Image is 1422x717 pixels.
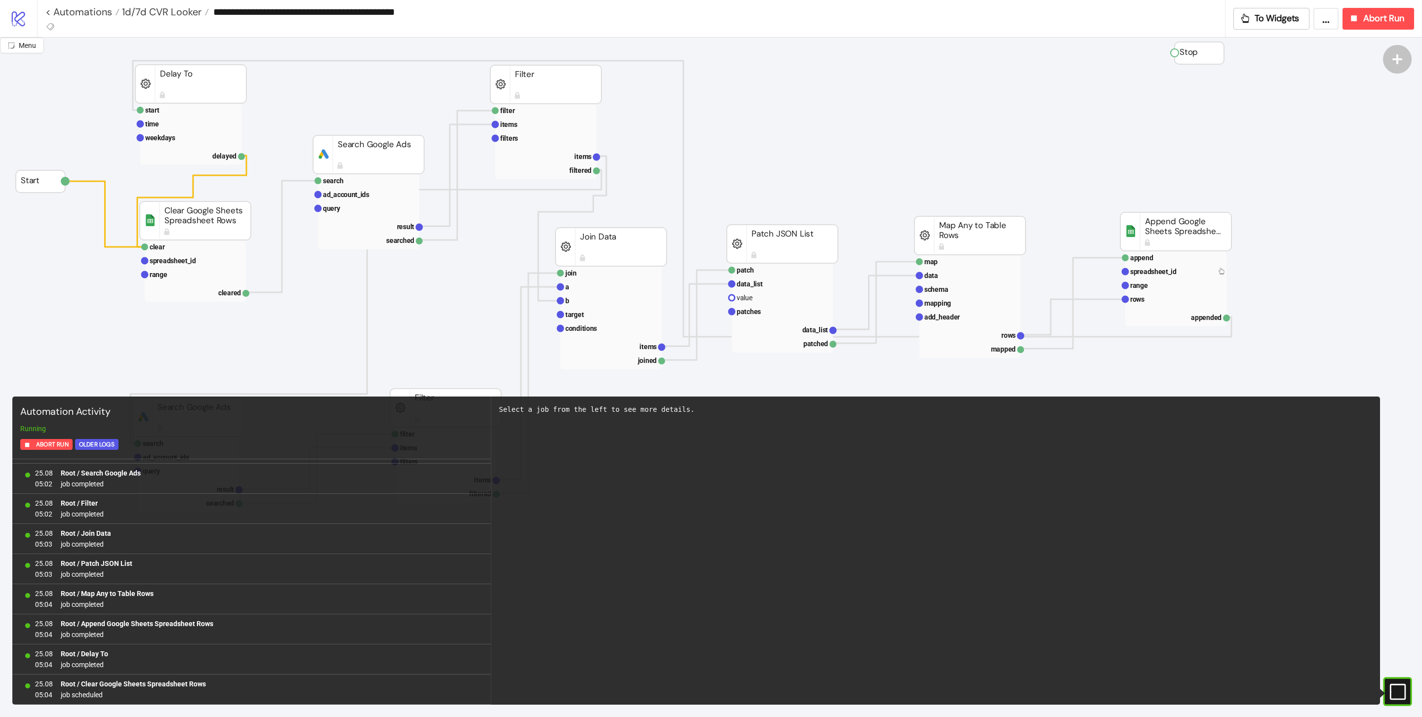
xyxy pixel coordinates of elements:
button: ... [1313,8,1339,30]
b: Root / Clear Google Sheets Spreadsheet Rows [61,680,206,688]
text: join [565,269,577,277]
text: patches [737,308,761,316]
span: radius-bottomright [8,42,15,49]
text: filter [500,107,515,115]
span: 25.08 [35,468,53,478]
text: range [1130,281,1148,289]
text: items [639,343,657,351]
text: rows [1130,295,1145,303]
text: schema [924,285,948,293]
a: < Automations [45,7,119,17]
span: Abort Run [1363,13,1404,24]
text: value [737,294,752,302]
text: target [565,311,584,319]
span: 25.08 [35,678,53,689]
text: filters [500,134,518,142]
b: Root / Map Any to Table Rows [61,590,154,597]
text: data_list [737,280,763,288]
span: Menu [19,41,36,49]
button: Abort Run [1343,8,1414,30]
span: 05:04 [35,629,53,640]
button: Older Logs [75,439,118,450]
text: a [565,283,569,291]
text: start [145,106,159,114]
text: weekdays [145,134,175,142]
text: data_list [802,326,829,334]
text: append [1130,254,1153,262]
span: To Widgets [1255,13,1300,24]
text: time [145,120,159,128]
text: range [150,271,167,279]
text: patch [737,266,754,274]
span: 25.08 [35,498,53,509]
span: job scheduled [61,689,206,700]
span: 05:02 [35,509,53,519]
text: query [323,204,341,212]
b: Root / Append Google Sheets Spreadsheet Rows [61,620,213,628]
span: job completed [61,539,111,550]
span: 25.08 [35,558,53,569]
b: Root / Delay To [61,650,108,658]
b: Root / Join Data [61,529,111,537]
span: 05:02 [35,478,53,489]
div: Older Logs [79,439,115,450]
span: 25.08 [35,588,53,599]
text: result [397,223,415,231]
text: ad_account_ids [323,191,369,199]
span: job completed [61,659,108,670]
span: 05:04 [35,659,53,670]
span: 05:04 [35,599,53,610]
b: Root / Search Google Ads [61,469,141,477]
b: Root / Filter [61,499,98,507]
button: Abort Run [20,439,73,450]
span: Abort Run [36,439,69,450]
text: map [924,258,938,266]
text: mapping [924,299,951,307]
text: data [924,272,938,279]
div: Running [16,423,487,434]
span: 25.08 [35,528,53,539]
text: search [323,177,344,185]
b: Root / Patch JSON List [61,559,132,567]
text: items [500,120,517,128]
text: spreadsheet_id [1130,268,1177,276]
span: job completed [61,478,141,489]
div: Automation Activity [16,400,487,424]
span: 05:03 [35,569,53,580]
text: clear [150,243,165,251]
text: b [565,297,569,305]
span: 25.08 [35,648,53,659]
span: 1d/7d CVR Looker [119,5,201,18]
div: Select a job from the left to see more details. [499,404,1373,415]
span: 25.08 [35,618,53,629]
a: 1d/7d CVR Looker [119,7,209,17]
text: spreadsheet_id [150,257,196,265]
text: conditions [565,324,597,332]
span: job completed [61,629,213,640]
text: items [574,153,592,160]
span: 05:03 [35,539,53,550]
text: add_header [924,313,960,321]
text: rows [1001,331,1016,339]
span: job completed [61,599,154,610]
button: To Widgets [1233,8,1310,30]
span: 05:04 [35,689,53,700]
span: job completed [61,569,132,580]
span: job completed [61,509,104,519]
